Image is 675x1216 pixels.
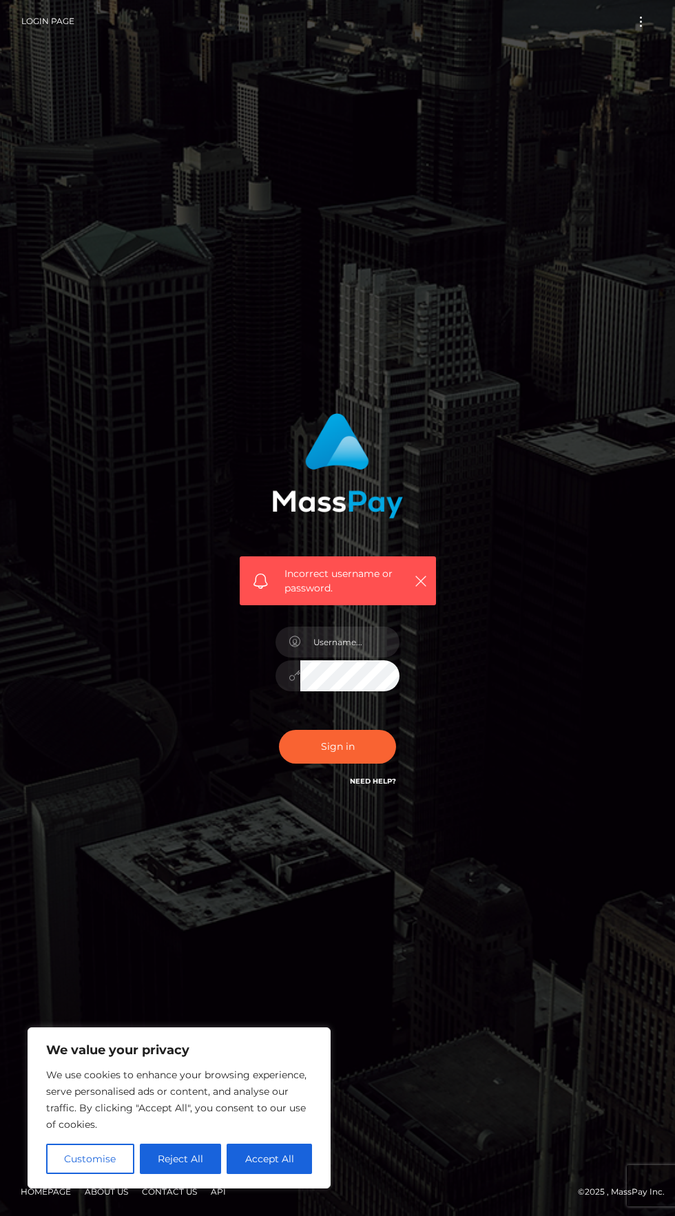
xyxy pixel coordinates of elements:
a: Login Page [21,7,74,36]
div: © 2025 , MassPay Inc. [10,1184,665,1199]
button: Sign in [279,730,396,764]
button: Accept All [227,1144,312,1174]
button: Customise [46,1144,134,1174]
button: Reject All [140,1144,222,1174]
a: API [205,1181,231,1202]
div: We value your privacy [28,1027,331,1188]
p: We use cookies to enhance your browsing experience, serve personalised ads or content, and analys... [46,1067,312,1133]
button: Toggle navigation [628,12,654,31]
p: We value your privacy [46,1042,312,1058]
a: Need Help? [350,777,396,786]
a: Contact Us [136,1181,202,1202]
span: Incorrect username or password. [284,567,407,596]
a: About Us [79,1181,134,1202]
img: MassPay Login [272,413,403,518]
a: Homepage [15,1181,76,1202]
input: Username... [300,627,399,658]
